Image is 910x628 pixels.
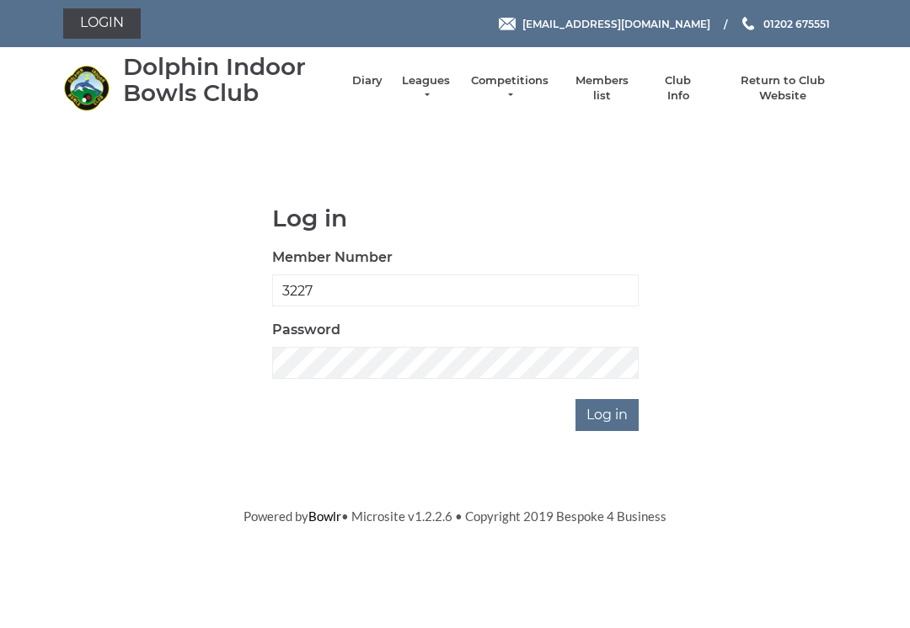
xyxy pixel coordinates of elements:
[575,399,639,431] input: Log in
[399,73,452,104] a: Leagues
[272,247,393,268] label: Member Number
[63,8,141,39] a: Login
[522,17,710,29] span: [EMAIL_ADDRESS][DOMAIN_NAME]
[469,73,550,104] a: Competitions
[566,73,636,104] a: Members list
[740,16,830,32] a: Phone us 01202 675551
[352,73,383,88] a: Diary
[272,205,639,232] h1: Log in
[742,17,754,30] img: Phone us
[244,508,666,524] span: Powered by • Microsite v1.2.2.6 • Copyright 2019 Bespoke 4 Business
[63,65,110,111] img: Dolphin Indoor Bowls Club
[499,16,710,32] a: Email [EMAIL_ADDRESS][DOMAIN_NAME]
[654,73,703,104] a: Club Info
[720,73,847,104] a: Return to Club Website
[272,320,340,340] label: Password
[123,54,335,106] div: Dolphin Indoor Bowls Club
[763,17,830,29] span: 01202 675551
[499,18,516,30] img: Email
[308,508,341,524] a: Bowlr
